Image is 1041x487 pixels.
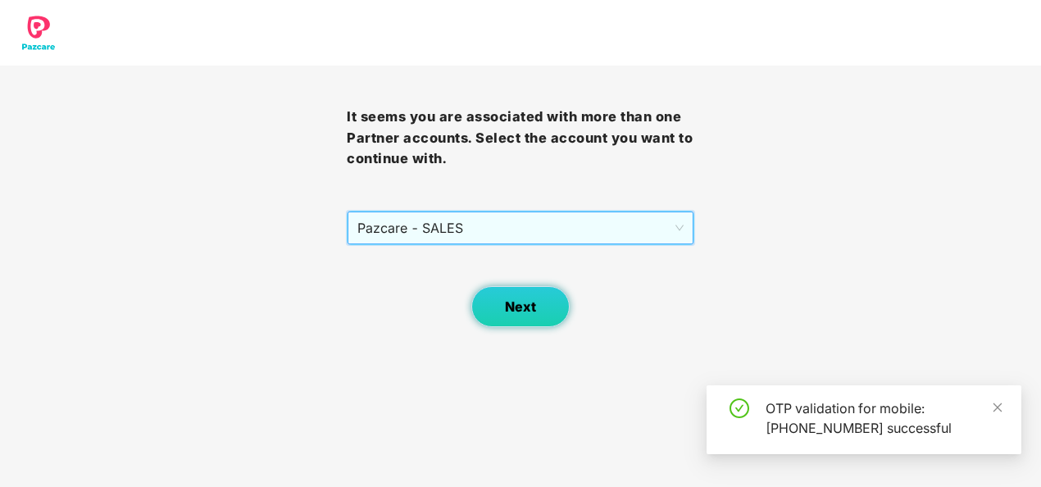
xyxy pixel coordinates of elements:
span: check-circle [730,398,749,418]
div: OTP validation for mobile: [PHONE_NUMBER] successful [766,398,1002,438]
button: Next [471,286,570,327]
h3: It seems you are associated with more than one Partner accounts. Select the account you want to c... [347,107,693,170]
span: Pazcare - SALES [357,212,683,243]
span: Next [505,299,536,315]
span: close [992,402,1003,413]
